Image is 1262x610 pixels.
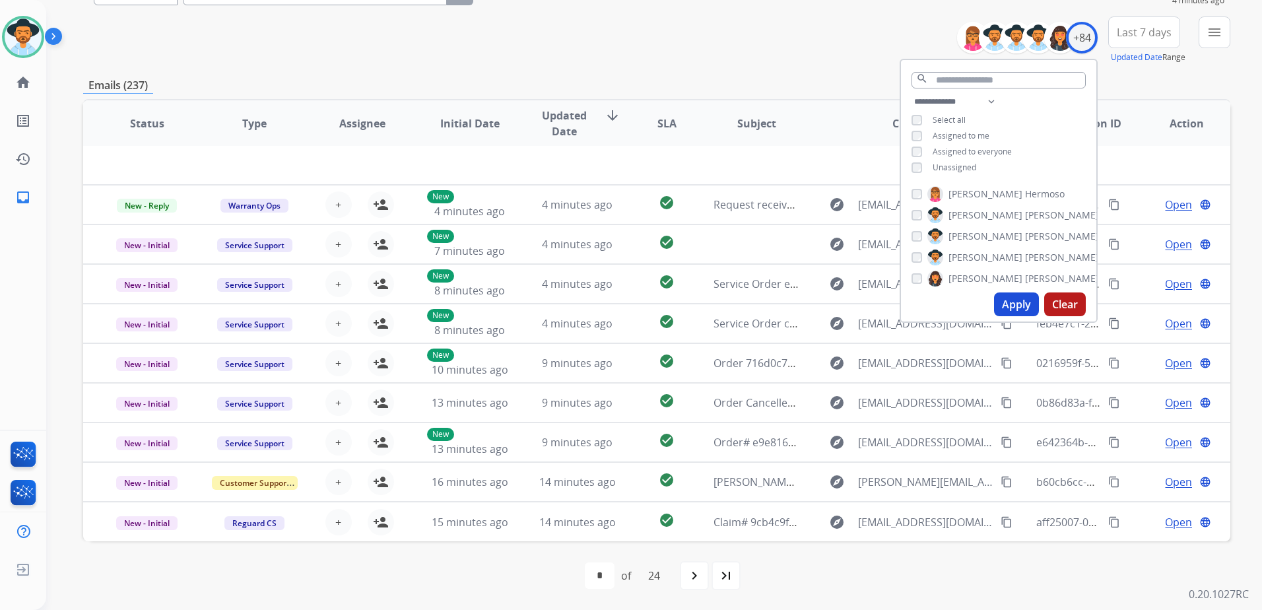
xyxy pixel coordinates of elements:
[659,512,675,528] mat-icon: check_circle
[659,274,675,290] mat-icon: check_circle
[1025,272,1099,285] span: [PERSON_NAME]
[1001,357,1013,369] mat-icon: content_copy
[948,187,1022,201] span: [PERSON_NAME]
[714,515,949,529] span: Claim# 9cb4c9f9-c4e4-4e36-837b-ab65df0ce3b4
[440,116,500,131] span: Initial Date
[117,199,177,213] span: New - Reply
[542,197,613,212] span: 4 minutes ago
[1199,436,1211,448] mat-icon: language
[659,314,675,329] mat-icon: check_circle
[1117,30,1172,35] span: Last 7 days
[621,568,631,584] div: of
[335,355,341,371] span: +
[432,395,508,410] span: 13 minutes ago
[325,469,352,495] button: +
[339,116,385,131] span: Assignee
[542,277,613,291] span: 4 minutes ago
[829,395,845,411] mat-icon: explore
[325,310,352,337] button: +
[335,276,341,292] span: +
[1199,397,1211,409] mat-icon: language
[427,309,454,322] p: New
[1165,474,1192,490] span: Open
[539,475,616,489] span: 14 minutes ago
[1108,516,1120,528] mat-icon: content_copy
[659,195,675,211] mat-icon: check_circle
[994,292,1039,316] button: Apply
[224,516,284,530] span: Reguard CS
[1108,278,1120,290] mat-icon: content_copy
[1165,355,1192,371] span: Open
[130,116,164,131] span: Status
[714,395,996,410] span: Order Cancelled e9e816c8-3ff9-4856-8a02-5bce5b58aa7b
[638,562,671,589] div: 24
[325,509,352,535] button: +
[1108,238,1120,250] mat-icon: content_copy
[217,397,292,411] span: Service Support
[1111,51,1185,63] span: Range
[434,283,505,298] span: 8 minutes ago
[686,568,702,584] mat-icon: navigate_next
[933,130,989,141] span: Assigned to me
[659,234,675,250] mat-icon: check_circle
[434,323,505,337] span: 8 minutes ago
[1001,516,1013,528] mat-icon: content_copy
[948,272,1022,285] span: [PERSON_NAME]
[116,397,178,411] span: New - Initial
[432,515,508,529] span: 15 minutes ago
[335,236,341,252] span: +
[373,395,389,411] mat-icon: person_add
[1108,17,1180,48] button: Last 7 days
[5,18,42,55] img: avatar
[1001,318,1013,329] mat-icon: content_copy
[659,432,675,448] mat-icon: check_circle
[858,395,993,411] span: [EMAIL_ADDRESS][DOMAIN_NAME]
[427,230,454,243] p: New
[829,434,845,450] mat-icon: explore
[1199,516,1211,528] mat-icon: language
[858,514,993,530] span: [EMAIL_ADDRESS][DOMAIN_NAME]
[335,474,341,490] span: +
[1108,199,1120,211] mat-icon: content_copy
[325,390,352,416] button: +
[1165,395,1192,411] span: Open
[858,276,993,292] span: [EMAIL_ADDRESS][DOMAIN_NAME]
[373,236,389,252] mat-icon: person_add
[714,435,1120,450] span: Order# e9e816c8-3ff9-4856-8a02-5bce5b58aa7b - [PERSON_NAME] - Please Review
[858,236,993,252] span: [EMAIL_ADDRESS][DOMAIN_NAME]
[1108,436,1120,448] mat-icon: content_copy
[542,316,613,331] span: 4 minutes ago
[858,474,993,490] span: [PERSON_NAME][EMAIL_ADDRESS][PERSON_NAME][DOMAIN_NAME]
[427,269,454,283] p: New
[373,474,389,490] mat-icon: person_add
[373,276,389,292] mat-icon: person_add
[434,204,505,219] span: 4 minutes ago
[217,318,292,331] span: Service Support
[714,277,1086,291] span: Service Order eb39a0a3-a83c-4b9f-9ddc-dfedda956e4b Booked with Velofix
[718,568,734,584] mat-icon: last_page
[948,230,1022,243] span: [PERSON_NAME]
[542,435,613,450] span: 9 minutes ago
[1165,434,1192,450] span: Open
[325,429,352,456] button: +
[242,116,267,131] span: Type
[948,209,1022,222] span: [PERSON_NAME]
[1165,276,1192,292] span: Open
[432,442,508,456] span: 13 minutes ago
[15,75,31,90] mat-icon: home
[116,436,178,450] span: New - Initial
[335,197,341,213] span: +
[829,474,845,490] mat-icon: explore
[427,190,454,203] p: New
[659,393,675,409] mat-icon: check_circle
[1207,24,1222,40] mat-icon: menu
[829,355,845,371] mat-icon: explore
[858,355,993,371] span: [EMAIL_ADDRESS][DOMAIN_NAME]
[217,238,292,252] span: Service Support
[325,350,352,376] button: +
[217,436,292,450] span: Service Support
[1036,395,1234,410] span: 0b86d83a-f7a7-4db0-8f16-0e026f376ace
[325,231,352,257] button: +
[933,114,966,125] span: Select all
[373,197,389,213] mat-icon: person_add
